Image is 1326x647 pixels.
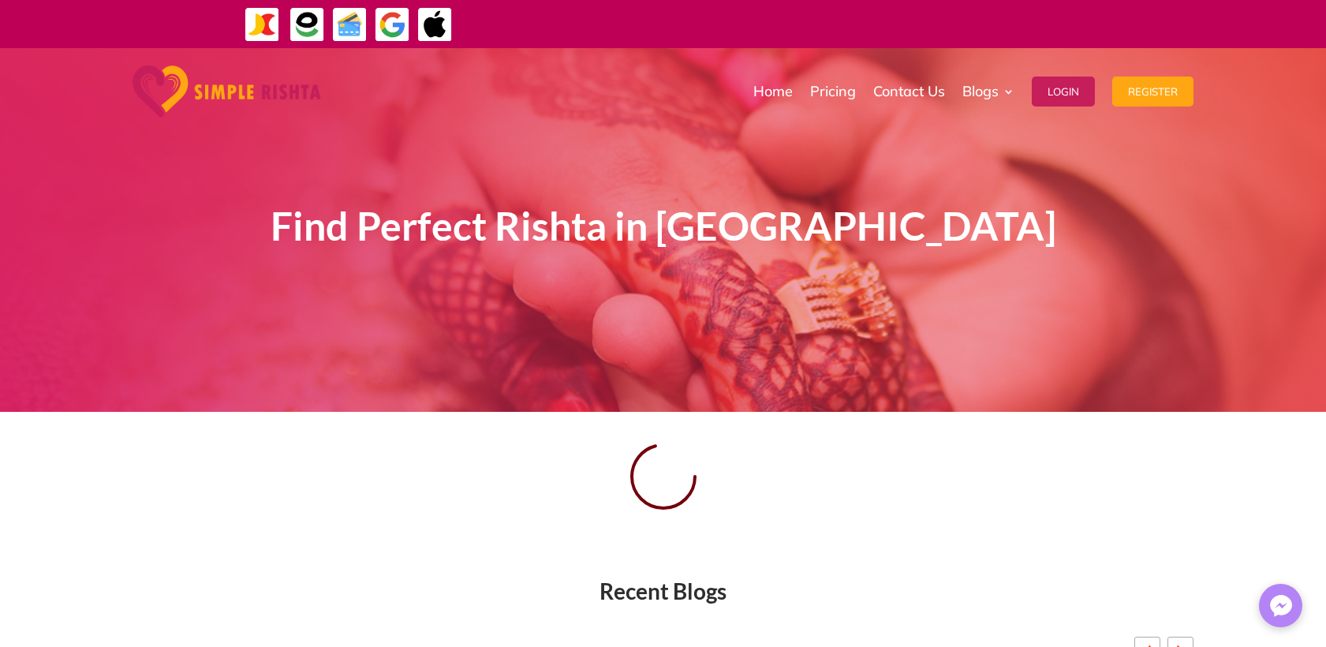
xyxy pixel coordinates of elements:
img: ApplePay-icon [417,7,453,43]
img: JazzCash-icon [245,7,280,43]
img: GooglePay-icon [375,7,410,43]
a: Login [1032,52,1095,131]
a: Pricing [810,52,856,131]
img: Messenger [1265,590,1297,622]
a: Blogs [962,52,1014,131]
img: EasyPaisa-icon [289,7,325,43]
a: Register [1112,52,1193,131]
img: Credit Cards [332,7,368,43]
span: Find Perfect Rishta in [GEOGRAPHIC_DATA] [271,202,1056,249]
div: Recent Blogs [133,582,1193,601]
a: Contact Us [873,52,945,131]
a: Home [753,52,793,131]
button: Register [1112,77,1193,107]
button: Login [1032,77,1095,107]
